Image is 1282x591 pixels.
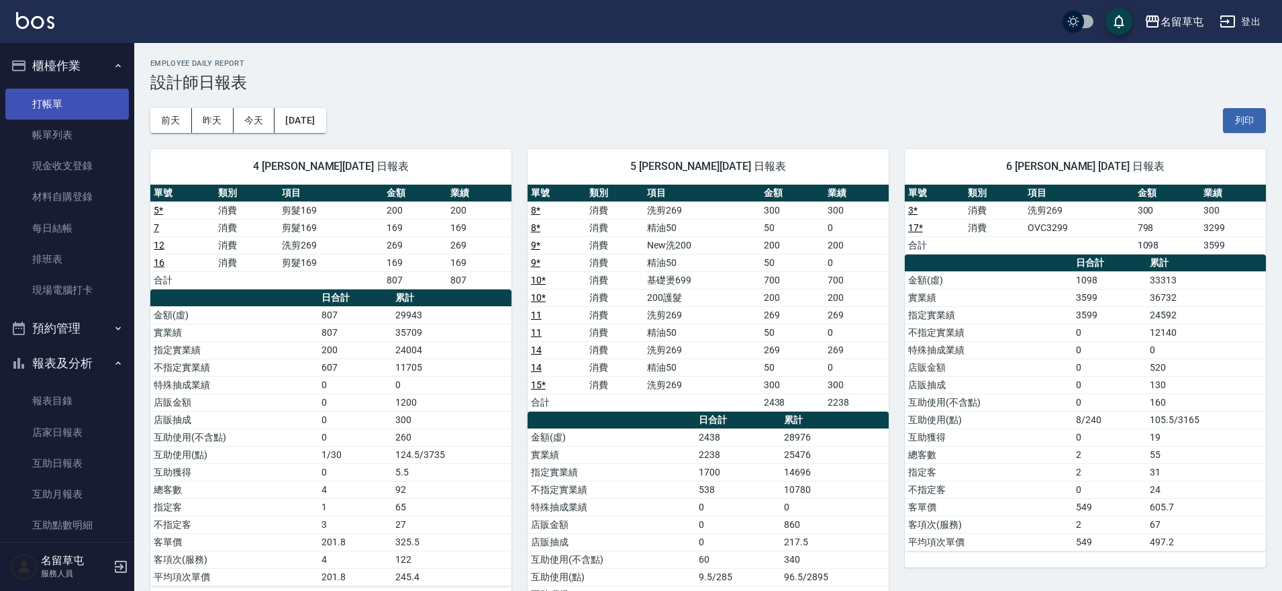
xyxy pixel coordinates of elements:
[392,359,511,376] td: 11705
[392,324,511,341] td: 35709
[586,254,644,271] td: 消費
[1200,219,1266,236] td: 3299
[824,201,889,219] td: 300
[392,551,511,568] td: 122
[528,481,695,498] td: 不指定實業績
[1146,428,1266,446] td: 19
[905,289,1073,306] td: 實業績
[1134,201,1200,219] td: 300
[150,73,1266,92] h3: 設計師日報表
[695,516,781,533] td: 0
[760,359,825,376] td: 50
[781,463,889,481] td: 14696
[760,219,825,236] td: 50
[447,219,511,236] td: 169
[644,341,760,359] td: 洗剪269
[781,516,889,533] td: 860
[318,498,392,516] td: 1
[383,201,448,219] td: 200
[1200,201,1266,219] td: 300
[824,324,889,341] td: 0
[965,201,1024,219] td: 消費
[447,271,511,289] td: 807
[447,254,511,271] td: 169
[905,255,1266,551] table: a dense table
[905,359,1073,376] td: 店販金額
[1214,9,1266,34] button: 登出
[905,306,1073,324] td: 指定實業績
[154,257,164,268] a: 16
[279,185,383,202] th: 項目
[824,394,889,411] td: 2238
[760,289,825,306] td: 200
[318,359,392,376] td: 607
[318,376,392,394] td: 0
[586,236,644,254] td: 消費
[905,236,965,254] td: 合計
[5,244,129,275] a: 排班表
[1073,359,1146,376] td: 0
[781,498,889,516] td: 0
[531,327,542,338] a: 11
[5,150,129,181] a: 現金收支登錄
[150,376,318,394] td: 特殊抽成業績
[447,185,511,202] th: 業績
[528,516,695,533] td: 店販金額
[528,428,695,446] td: 金額(虛)
[905,481,1073,498] td: 不指定客
[528,533,695,551] td: 店販抽成
[644,359,760,376] td: 精油50
[1073,446,1146,463] td: 2
[41,567,109,580] p: 服務人員
[760,341,825,359] td: 269
[586,341,644,359] td: 消費
[644,185,760,202] th: 項目
[41,554,109,567] h5: 名留草屯
[781,568,889,586] td: 96.5/2895
[215,185,279,202] th: 類別
[318,481,392,498] td: 4
[528,185,586,202] th: 單號
[1073,481,1146,498] td: 0
[150,481,318,498] td: 總客數
[695,568,781,586] td: 9.5/285
[824,341,889,359] td: 269
[586,324,644,341] td: 消費
[695,446,781,463] td: 2238
[905,428,1073,446] td: 互助獲得
[150,568,318,586] td: 平均項次單價
[150,498,318,516] td: 指定客
[1073,516,1146,533] td: 2
[1146,306,1266,324] td: 24592
[150,185,215,202] th: 單號
[215,254,279,271] td: 消費
[905,271,1073,289] td: 金額(虛)
[531,345,542,355] a: 14
[318,446,392,463] td: 1/30
[1146,359,1266,376] td: 520
[150,533,318,551] td: 客單價
[644,376,760,394] td: 洗剪269
[150,411,318,428] td: 店販抽成
[905,463,1073,481] td: 指定客
[279,201,383,219] td: 剪髮169
[905,341,1073,359] td: 特殊抽成業績
[1073,376,1146,394] td: 0
[905,394,1073,411] td: 互助使用(不含點)
[824,306,889,324] td: 269
[150,271,215,289] td: 合計
[318,324,392,341] td: 807
[5,181,129,212] a: 材料自購登錄
[695,412,781,429] th: 日合計
[1024,219,1134,236] td: OVC3299
[905,446,1073,463] td: 總客數
[1223,108,1266,133] button: 列印
[528,463,695,481] td: 指定實業績
[150,394,318,411] td: 店販金額
[150,359,318,376] td: 不指定實業績
[318,533,392,551] td: 201.8
[644,271,760,289] td: 基礎燙699
[905,324,1073,341] td: 不指定實業績
[528,185,889,412] table: a dense table
[1073,533,1146,551] td: 549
